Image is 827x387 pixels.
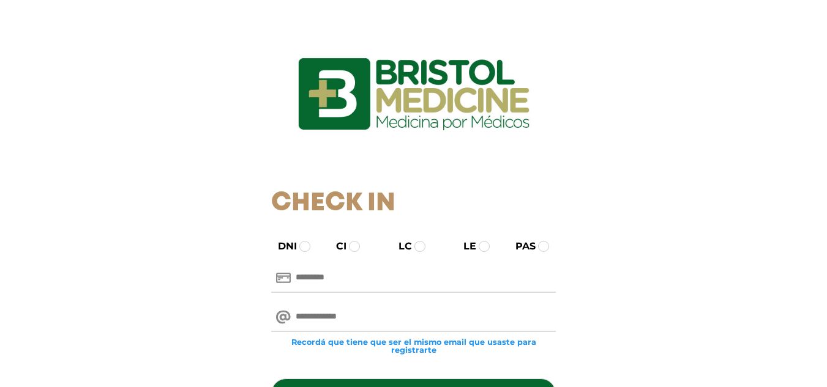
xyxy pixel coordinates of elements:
label: PAS [504,239,536,254]
img: logo_ingresarbristol.jpg [249,15,579,174]
label: LE [452,239,476,254]
label: LC [387,239,412,254]
h1: Check In [271,188,556,219]
label: DNI [267,239,297,254]
small: Recordá que tiene que ser el mismo email que usaste para registrarte [271,338,556,354]
label: CI [325,239,346,254]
